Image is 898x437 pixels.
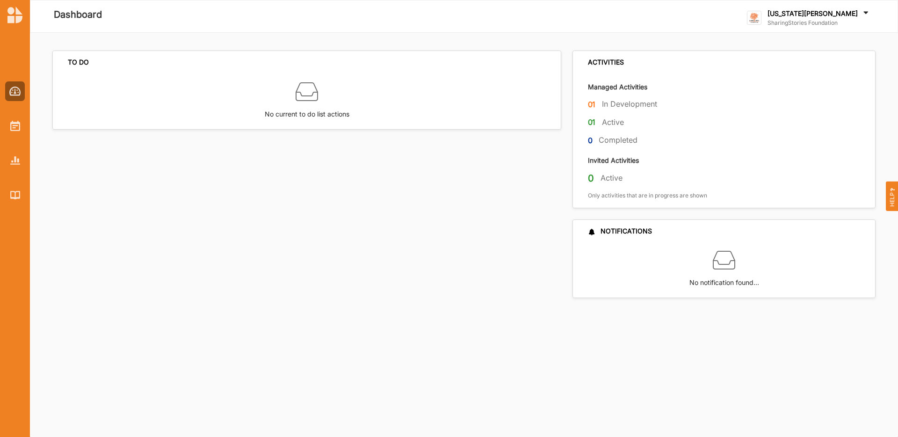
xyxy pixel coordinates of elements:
[588,192,707,199] label: Only activities that are in progress are shown
[601,173,623,183] label: Active
[602,117,624,127] label: Active
[713,249,735,271] img: box
[599,135,637,145] label: Completed
[588,117,596,128] label: 01
[7,7,22,23] img: logo
[689,271,759,288] label: No notification found…
[10,156,20,164] img: Reports
[588,156,639,165] label: Invited Activities
[588,172,594,184] label: 0
[768,9,858,18] label: [US_STATE][PERSON_NAME]
[9,87,21,96] img: Dashboard
[602,99,657,109] label: In Development
[588,227,652,235] div: NOTIFICATIONS
[5,185,25,205] a: Library
[54,7,102,22] label: Dashboard
[5,151,25,170] a: Reports
[768,19,870,27] label: SharingStories Foundation
[5,116,25,136] a: Activities
[588,58,624,66] div: ACTIVITIES
[588,99,596,110] label: 01
[10,191,20,199] img: Library
[747,11,761,25] img: logo
[68,58,89,66] div: TO DO
[588,82,647,91] label: Managed Activities
[265,103,349,119] label: No current to do list actions
[588,135,593,146] label: 0
[5,81,25,101] a: Dashboard
[296,80,318,103] img: box
[10,121,20,131] img: Activities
